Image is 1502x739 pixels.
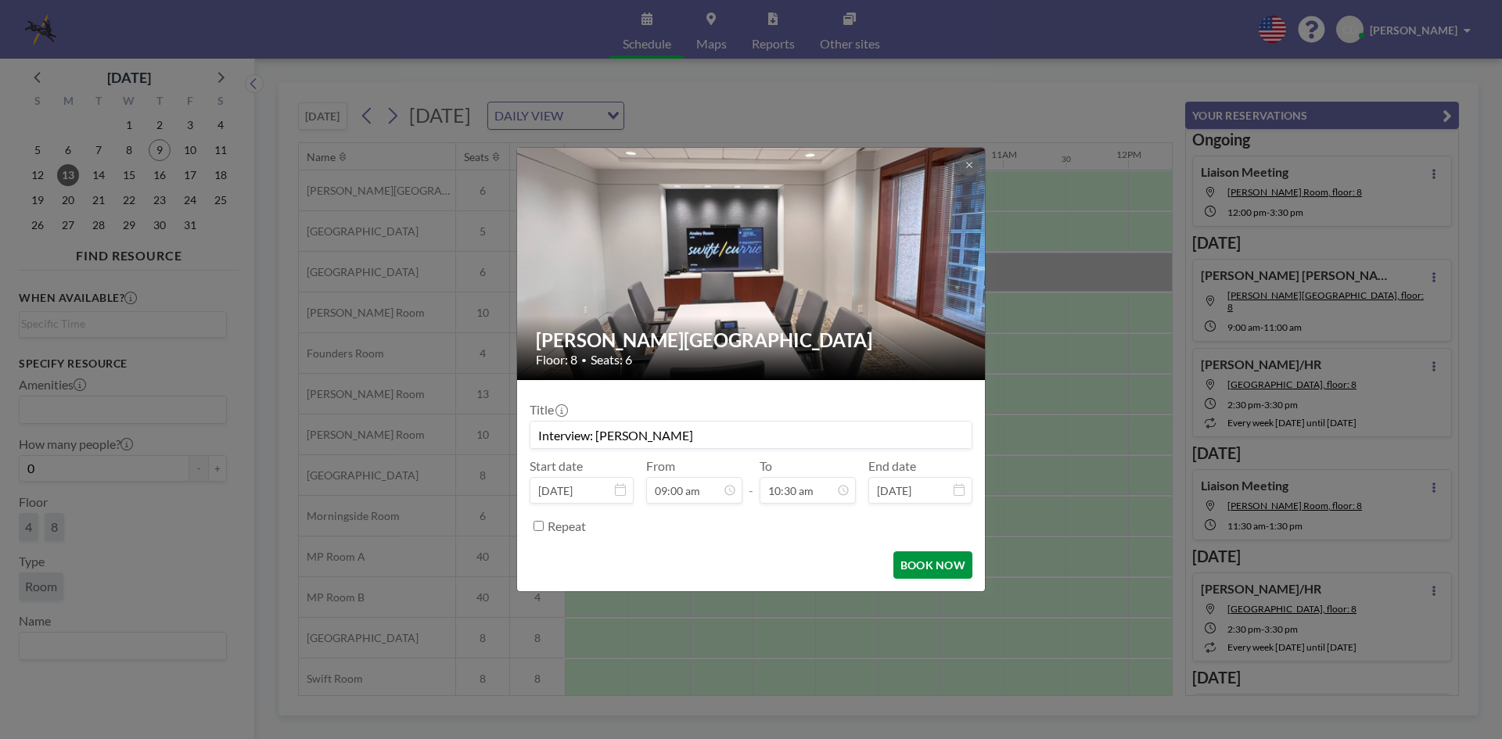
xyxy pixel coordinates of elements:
img: 537.png [517,88,986,439]
h2: [PERSON_NAME][GEOGRAPHIC_DATA] [536,328,968,352]
span: - [749,464,753,498]
label: To [760,458,772,474]
input: Chandler's reservation [530,422,972,448]
button: BOOK NOW [893,551,972,579]
label: Repeat [548,518,586,534]
span: • [581,354,587,366]
label: From [646,458,675,474]
span: Floor: 8 [536,352,577,368]
label: Title [530,402,566,418]
label: Start date [530,458,583,474]
span: Seats: 6 [591,352,632,368]
label: End date [868,458,916,474]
